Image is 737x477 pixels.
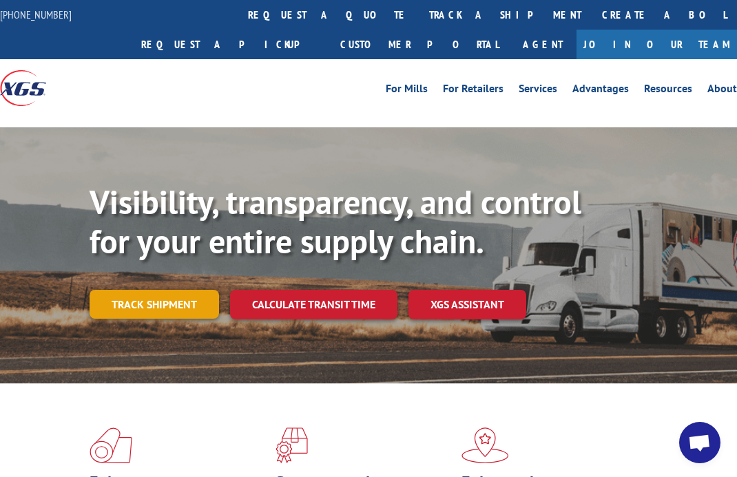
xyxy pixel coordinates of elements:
[509,30,577,59] a: Agent
[131,30,330,59] a: Request a pickup
[90,427,132,463] img: xgs-icon-total-supply-chain-intelligence-red
[90,180,581,263] b: Visibility, transparency, and control for your entire supply chain.
[707,83,737,98] a: About
[330,30,509,59] a: Customer Portal
[408,290,526,319] a: XGS ASSISTANT
[90,290,219,319] a: Track shipment
[461,427,509,463] img: xgs-icon-flagship-distribution-model-red
[679,422,720,463] div: Open chat
[577,30,737,59] a: Join Our Team
[276,427,308,463] img: xgs-icon-focused-on-flooring-red
[230,290,397,319] a: Calculate transit time
[519,83,557,98] a: Services
[386,83,428,98] a: For Mills
[572,83,629,98] a: Advantages
[443,83,504,98] a: For Retailers
[644,83,692,98] a: Resources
